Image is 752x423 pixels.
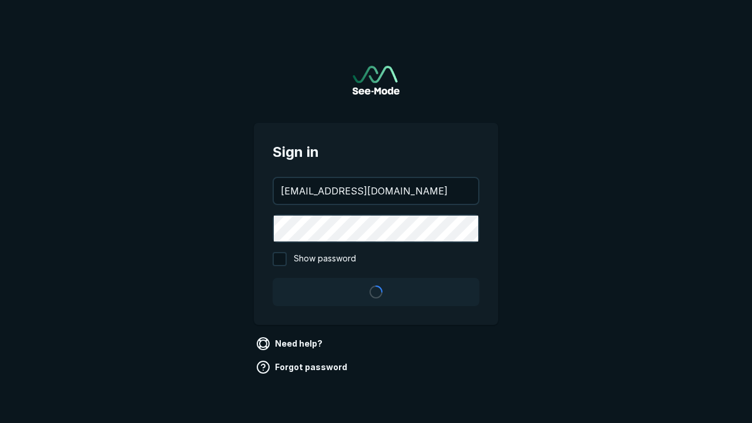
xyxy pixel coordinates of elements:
input: your@email.com [274,178,478,204]
img: See-Mode Logo [352,66,399,95]
a: Go to sign in [352,66,399,95]
a: Need help? [254,334,327,353]
a: Forgot password [254,358,352,377]
span: Show password [294,252,356,266]
span: Sign in [273,142,479,163]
